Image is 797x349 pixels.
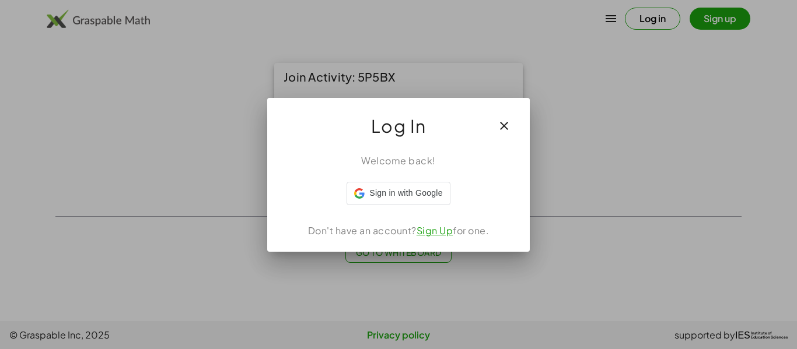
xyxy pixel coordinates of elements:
[417,224,453,237] a: Sign Up
[369,187,442,199] span: Sign in with Google
[347,182,450,205] div: Sign in with Google
[281,224,516,238] div: Don't have an account? for one.
[281,154,516,168] div: Welcome back!
[371,112,427,140] span: Log In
